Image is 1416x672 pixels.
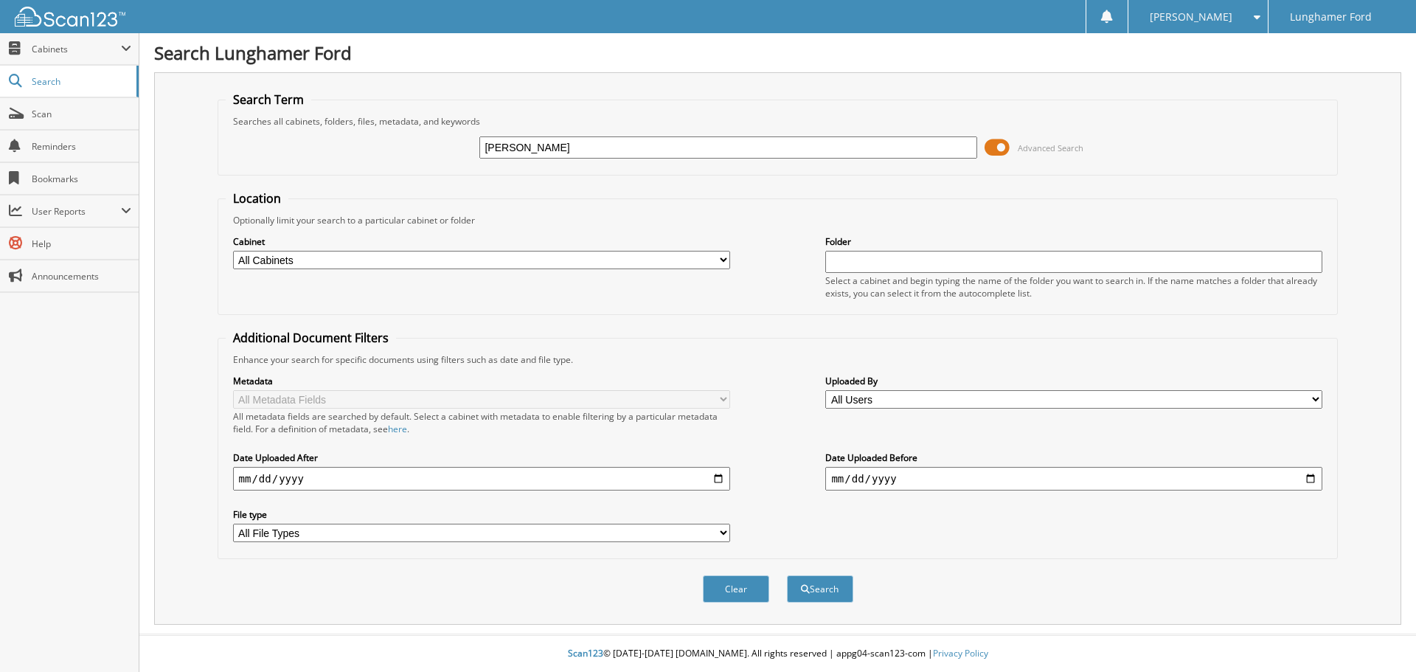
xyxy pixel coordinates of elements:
label: Date Uploaded After [233,451,730,464]
div: Select a cabinet and begin typing the name of the folder you want to search in. If the name match... [825,274,1322,299]
legend: Search Term [226,91,311,108]
div: © [DATE]-[DATE] [DOMAIN_NAME]. All rights reserved | appg04-scan123-com | [139,636,1416,672]
span: Advanced Search [1018,142,1083,153]
input: end [825,467,1322,491]
label: Folder [825,235,1322,248]
div: Optionally limit your search to a particular cabinet or folder [226,214,1330,226]
label: Date Uploaded Before [825,451,1322,464]
span: Reminders [32,140,131,153]
span: Help [32,238,131,250]
span: Scan [32,108,131,120]
span: [PERSON_NAME] [1150,13,1232,21]
button: Search [787,575,853,603]
label: Metadata [233,375,730,387]
label: Cabinet [233,235,730,248]
a: here [388,423,407,435]
legend: Location [226,190,288,207]
label: File type [233,508,730,521]
span: Announcements [32,270,131,283]
span: Scan123 [568,647,603,659]
a: Privacy Policy [933,647,988,659]
h1: Search Lunghamer Ford [154,41,1401,65]
label: Uploaded By [825,375,1322,387]
iframe: Chat Widget [1342,601,1416,672]
input: start [233,467,730,491]
span: User Reports [32,205,121,218]
legend: Additional Document Filters [226,330,396,346]
div: All metadata fields are searched by default. Select a cabinet with metadata to enable filtering b... [233,410,730,435]
button: Clear [703,575,769,603]
span: Bookmarks [32,173,131,185]
span: Cabinets [32,43,121,55]
span: Search [32,75,129,88]
div: Enhance your search for specific documents using filters such as date and file type. [226,353,1330,366]
img: scan123-logo-white.svg [15,7,125,27]
div: Searches all cabinets, folders, files, metadata, and keywords [226,115,1330,128]
span: Lunghamer Ford [1290,13,1372,21]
